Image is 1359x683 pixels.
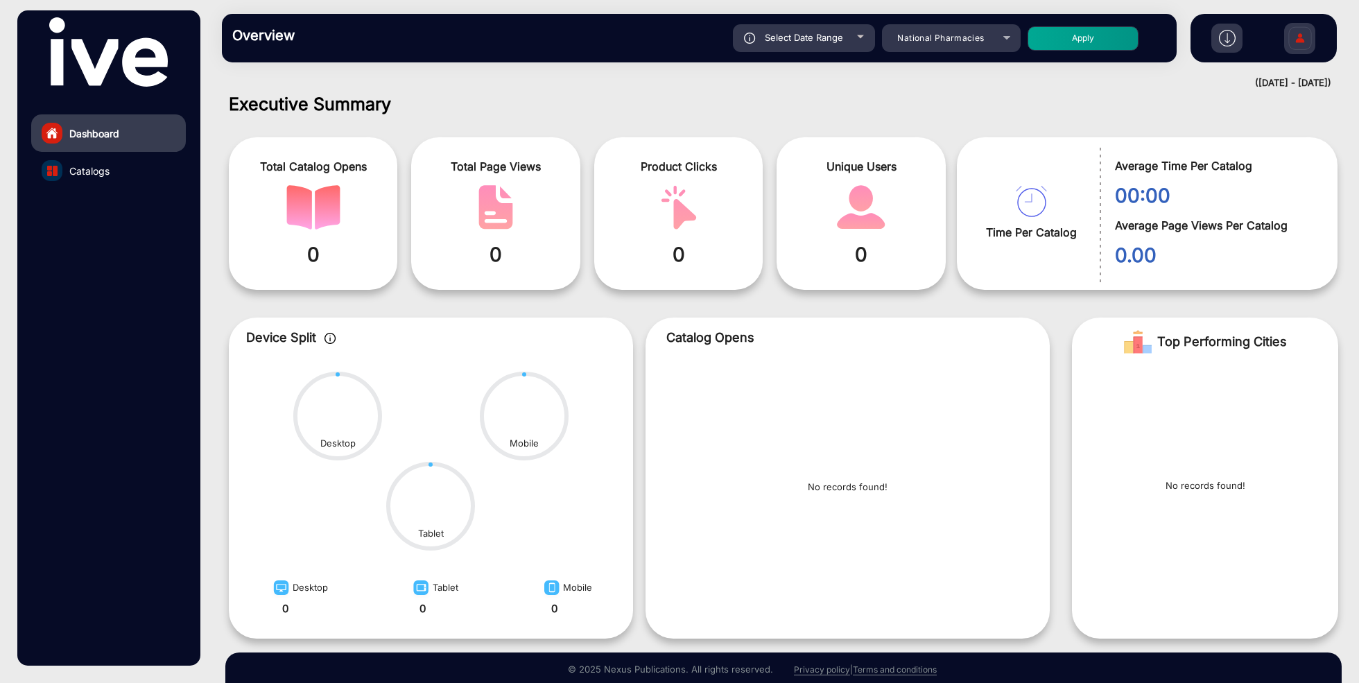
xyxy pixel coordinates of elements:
span: Average Time Per Catalog [1115,157,1317,174]
a: Dashboard [31,114,186,152]
img: catalog [286,185,340,230]
a: Privacy policy [794,664,850,675]
img: image [270,579,293,601]
span: 0 [605,240,752,269]
span: Dashboard [69,126,119,141]
span: Total Catalog Opens [239,158,387,175]
img: catalog [47,166,58,176]
img: icon [324,333,336,344]
div: Desktop [270,576,328,601]
div: Mobile [540,576,592,601]
span: National Pharmacies [897,33,984,43]
a: Terms and conditions [853,664,937,675]
img: Rank image [1124,328,1152,356]
div: Mobile [510,437,539,451]
span: Total Page Views [422,158,569,175]
span: Device Split [246,330,316,345]
small: © 2025 Nexus Publications. All rights reserved. [568,664,773,675]
a: | [850,664,853,675]
span: 00:00 [1115,181,1317,210]
img: home [46,127,58,139]
img: Sign%20Up.svg [1286,16,1315,64]
span: Unique Users [787,158,935,175]
div: ([DATE] - [DATE]) [208,76,1331,90]
h1: Executive Summary [229,94,1338,114]
img: catalog [469,185,523,230]
img: catalog [1016,186,1047,217]
span: 0 [422,240,569,269]
img: h2download.svg [1219,30,1236,46]
h3: Overview [232,27,426,44]
span: Top Performing Cities [1157,328,1287,356]
span: Catalogs [69,164,110,178]
span: Product Clicks [605,158,752,175]
img: icon [744,33,756,44]
strong: 0 [551,602,557,615]
img: image [409,579,433,601]
span: 0 [787,240,935,269]
p: Catalog Opens [666,328,1029,347]
img: catalog [652,185,706,230]
a: Catalogs [31,152,186,189]
div: Tablet [418,527,444,541]
span: 0 [239,240,387,269]
img: catalog [834,185,888,230]
span: 0.00 [1115,241,1317,270]
span: Average Page Views Per Catalog [1115,217,1317,234]
p: No records found! [808,481,888,494]
p: No records found! [1166,479,1245,493]
img: vmg-logo [49,17,167,87]
button: Apply [1028,26,1139,51]
div: Desktop [320,437,356,451]
strong: 0 [419,602,426,615]
img: image [540,579,563,601]
span: Select Date Range [765,32,843,43]
div: Tablet [409,576,458,601]
strong: 0 [282,602,288,615]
